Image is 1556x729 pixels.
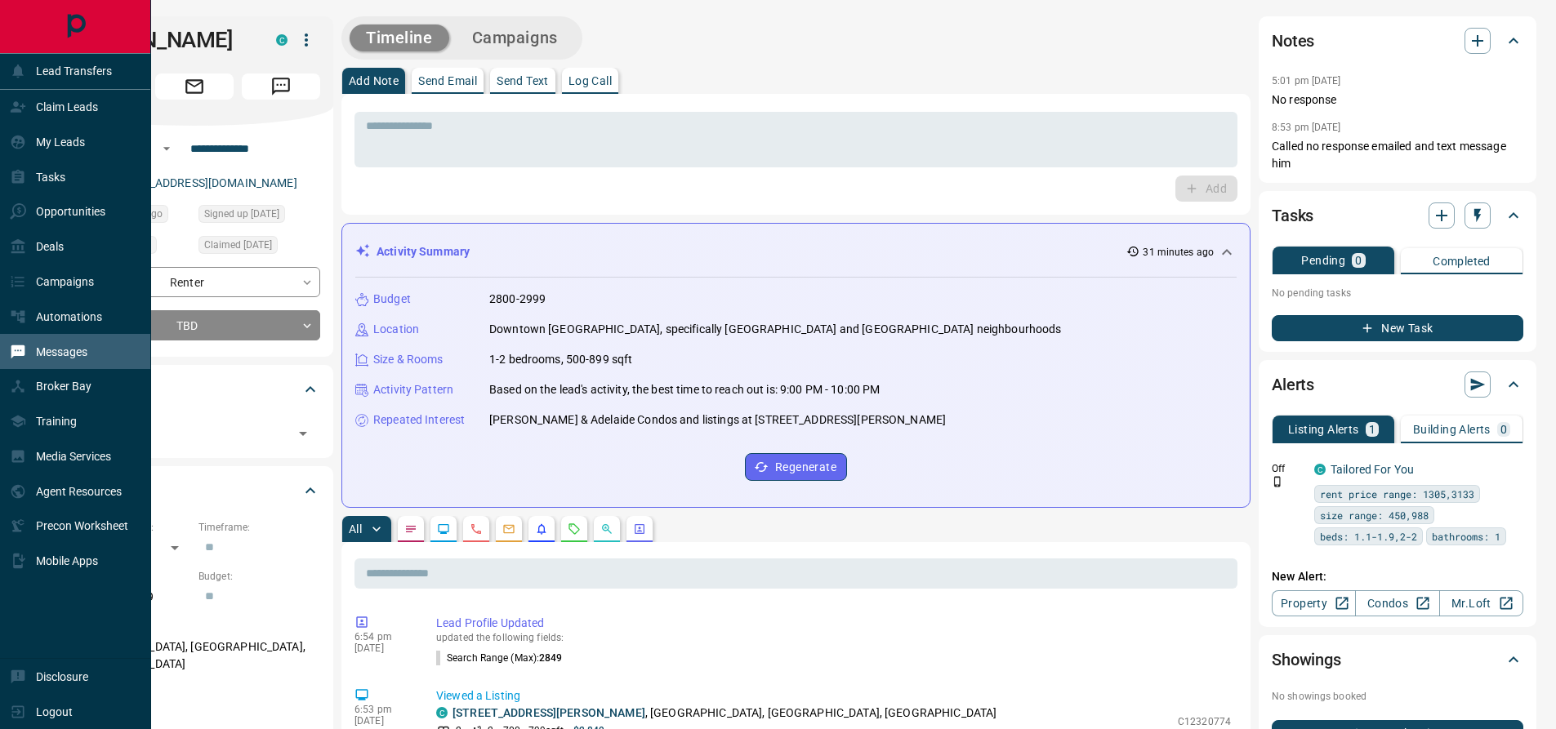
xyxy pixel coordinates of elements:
span: 2849 [539,652,562,664]
button: Campaigns [456,24,574,51]
p: 0 [1355,255,1362,266]
p: [PERSON_NAME] & Adelaide Condos and listings at [STREET_ADDRESS][PERSON_NAME] [489,411,946,429]
span: Message [242,73,320,100]
div: Tags [69,370,320,409]
button: New Task [1272,315,1523,341]
a: Property [1272,590,1356,616]
p: All [349,523,362,535]
h2: Notes [1272,28,1314,54]
div: condos.ca [436,707,448,718]
p: Budget: [198,569,320,584]
p: Search Range (Max) : [436,651,563,665]
svg: Lead Browsing Activity [437,522,450,536]
div: TBD [69,310,320,340]
div: Thu Jul 17 2025 [198,236,320,259]
p: Size & Rooms [373,351,444,368]
p: Completed [1433,256,1491,267]
svg: Opportunities [600,522,613,536]
h2: Showings [1272,647,1341,673]
div: Renter [69,267,320,297]
p: Location [373,321,419,338]
p: Off [1272,461,1304,476]
span: Claimed [DATE] [204,237,272,253]
p: Activity Summary [377,243,470,260]
p: Lead Profile Updated [436,615,1231,632]
p: No pending tasks [1272,281,1523,305]
p: [GEOGRAPHIC_DATA], [GEOGRAPHIC_DATA], [GEOGRAPHIC_DATA] [69,633,320,678]
span: Signed up [DATE] [204,206,279,222]
svg: Agent Actions [633,522,646,536]
p: Add Note [349,75,399,87]
p: [DATE] [354,715,412,727]
p: Areas Searched: [69,619,320,633]
p: Budget [373,291,411,308]
h1: [PERSON_NAME] [69,27,252,53]
p: Send Text [497,75,549,87]
p: 6:54 pm [354,631,412,642]
a: [EMAIL_ADDRESS][DOMAIN_NAME] [113,176,297,189]
p: Downtown [GEOGRAPHIC_DATA], specifically [GEOGRAPHIC_DATA] and [GEOGRAPHIC_DATA] neighbourhoods [489,321,1061,338]
span: Email [155,73,234,100]
div: Thu Jul 17 2025 [198,205,320,228]
p: Send Email [418,75,477,87]
p: C12320774 [1178,714,1231,729]
p: Listing Alerts [1288,424,1359,435]
p: 8:53 pm [DATE] [1272,122,1341,133]
svg: Push Notification Only [1272,476,1283,487]
span: bathrooms: 1 [1432,528,1500,545]
p: No response [1272,91,1523,109]
p: 1 [1369,424,1375,435]
svg: Calls [470,522,483,536]
button: Timeline [350,24,449,51]
p: Activity Pattern [373,381,453,398]
button: Regenerate [745,453,847,481]
p: 2800-2999 [489,291,546,308]
h2: Alerts [1272,371,1314,398]
div: condos.ca [1314,464,1326,475]
p: Motivation: [69,686,320,700]
div: Criteria [69,471,320,510]
p: New Alert: [1272,568,1523,585]
p: 1-2 bedrooms, 500-899 sqft [489,351,632,368]
a: Condos [1355,590,1439,616]
svg: Emails [502,522,515,536]
a: Tailored For You [1331,463,1414,476]
svg: Requests [568,522,581,536]
span: beds: 1.1-1.9,2-2 [1320,528,1417,545]
svg: Notes [404,522,417,536]
div: Notes [1272,21,1523,60]
p: No showings booked [1272,689,1523,704]
p: 6:53 pm [354,704,412,715]
a: Mr.Loft [1439,590,1523,616]
button: Open [292,422,314,445]
h2: Tasks [1272,202,1313,229]
div: Tasks [1272,196,1523,235]
svg: Listing Alerts [535,522,548,536]
p: Based on the lead's activity, the best time to reach out is: 9:00 PM - 10:00 PM [489,381,880,398]
p: , [GEOGRAPHIC_DATA], [GEOGRAPHIC_DATA], [GEOGRAPHIC_DATA] [453,705,996,722]
div: condos.ca [276,34,288,46]
p: Called no response emailed and text message him [1272,138,1523,172]
p: updated the following fields: [436,632,1231,643]
div: Activity Summary31 minutes ago [355,237,1237,267]
p: 0 [1500,424,1507,435]
div: Showings [1272,640,1523,679]
a: [STREET_ADDRESS][PERSON_NAME] [453,706,645,719]
div: Alerts [1272,365,1523,404]
span: rent price range: 1305,3133 [1320,486,1474,502]
button: Open [157,139,176,158]
p: Building Alerts [1413,424,1491,435]
p: Pending [1301,255,1345,266]
p: 31 minutes ago [1143,245,1214,260]
span: size range: 450,988 [1320,507,1429,523]
p: [DATE] [354,642,412,654]
p: Repeated Interest [373,411,465,429]
p: 5:01 pm [DATE] [1272,75,1341,87]
p: Timeframe: [198,520,320,535]
p: Viewed a Listing [436,687,1231,705]
p: Log Call [568,75,612,87]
